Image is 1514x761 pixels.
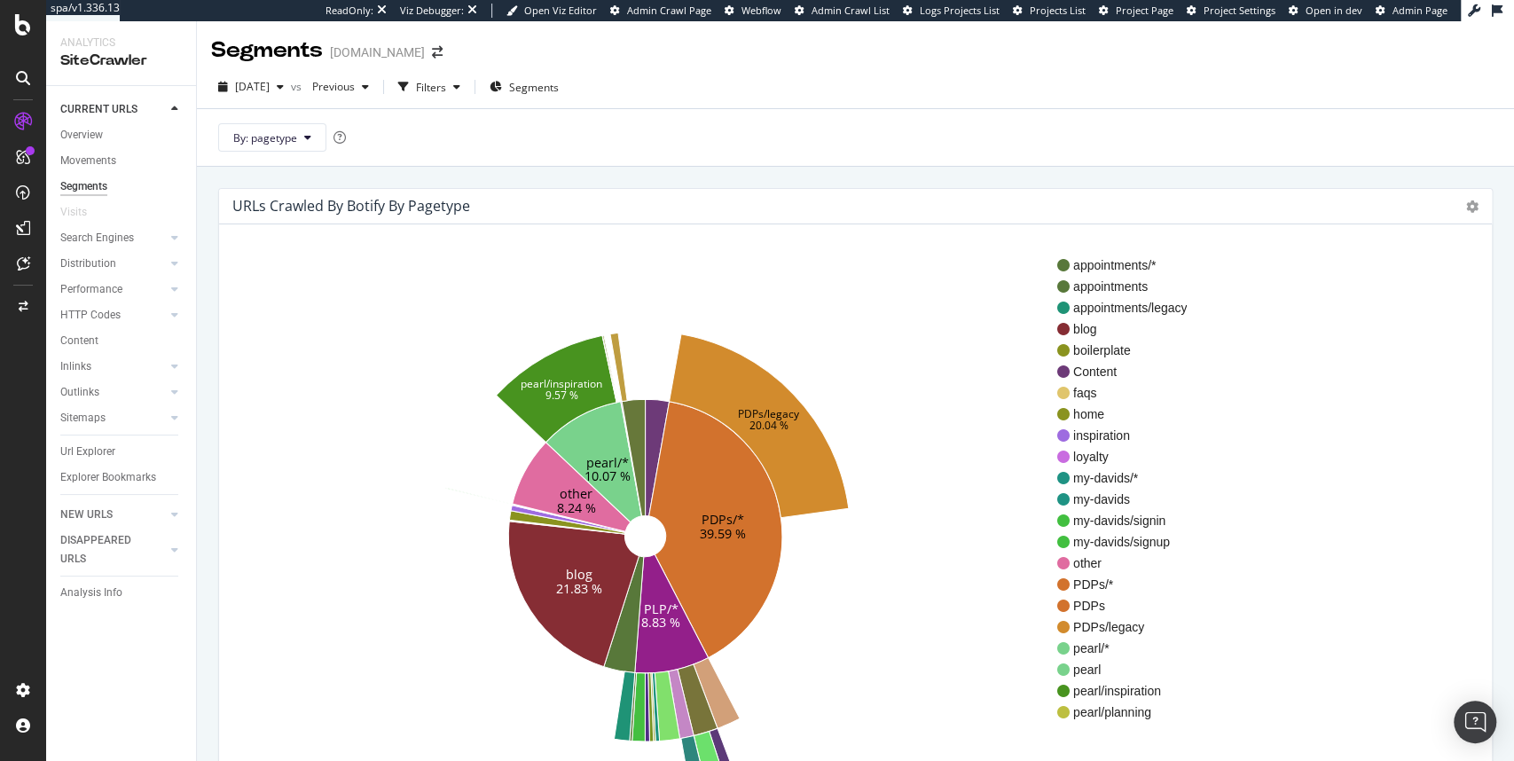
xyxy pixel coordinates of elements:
[305,79,355,94] span: Previous
[1073,597,1187,615] span: PDPs
[60,357,91,376] div: Inlinks
[432,46,443,59] div: arrow-right-arrow-left
[506,4,597,18] a: Open Viz Editor
[60,383,99,402] div: Outlinks
[1073,639,1187,657] span: pearl/*
[60,255,116,273] div: Distribution
[1013,4,1086,18] a: Projects List
[1376,4,1447,18] a: Admin Page
[556,579,602,596] text: 21.83 %
[400,4,464,18] div: Viz Debugger:
[60,255,166,273] a: Distribution
[738,406,800,421] text: PDPs/legacy
[1073,703,1187,721] span: pearl/planning
[60,584,122,602] div: Analysis Info
[700,525,746,542] text: 39.59 %
[60,177,107,196] div: Segments
[1073,256,1187,274] span: appointments/*
[60,229,166,247] a: Search Engines
[566,566,592,583] text: blog
[60,357,166,376] a: Inlinks
[584,467,631,484] text: 10.07 %
[560,485,592,502] text: other
[903,4,1000,18] a: Logs Projects List
[60,280,166,299] a: Performance
[795,4,890,18] a: Admin Crawl List
[391,73,467,101] button: Filters
[60,531,150,569] div: DISAPPEARED URLS
[1073,512,1187,530] span: my-davids/signin
[1289,4,1362,18] a: Open in dev
[749,418,788,433] text: 20.04 %
[60,152,184,170] a: Movements
[218,123,326,152] button: By: pagetype
[60,203,87,222] div: Visits
[60,306,166,325] a: HTTP Codes
[60,409,106,428] div: Sitemaps
[741,4,781,17] span: Webflow
[1073,427,1187,444] span: inspiration
[521,375,602,390] text: pearl/inspiration
[524,4,597,17] span: Open Viz Editor
[60,35,182,51] div: Analytics
[627,4,711,17] span: Admin Crawl Page
[1073,618,1187,636] span: PDPs/legacy
[416,80,446,95] div: Filters
[291,79,305,94] span: vs
[1073,405,1187,423] span: home
[60,280,122,299] div: Performance
[1116,4,1173,17] span: Project Page
[644,600,679,616] text: PLP/*
[60,177,184,196] a: Segments
[482,73,566,101] button: Segments
[812,4,890,17] span: Admin Crawl List
[1204,4,1275,17] span: Project Settings
[330,43,425,61] div: [DOMAIN_NAME]
[610,4,711,18] a: Admin Crawl Page
[60,229,134,247] div: Search Engines
[1073,299,1187,317] span: appointments/legacy
[586,453,629,470] text: pearl/*
[1454,701,1496,743] div: Open Intercom Messenger
[211,35,323,66] div: Segments
[509,80,559,95] span: Segments
[725,4,781,18] a: Webflow
[545,387,577,402] text: 9.57 %
[1073,490,1187,508] span: my-davids
[211,73,291,101] button: [DATE]
[60,506,166,524] a: NEW URLS
[1187,4,1275,18] a: Project Settings
[235,79,270,94] span: 2025 Aug. 26th
[60,332,184,350] a: Content
[702,511,744,528] text: PDPs/*
[1306,4,1362,17] span: Open in dev
[1073,448,1187,466] span: loyalty
[60,443,184,461] a: Url Explorer
[1073,533,1187,551] span: my-davids/signup
[233,130,297,145] span: By: pagetype
[1073,661,1187,679] span: pearl
[60,409,166,428] a: Sitemaps
[60,152,116,170] div: Movements
[1073,384,1187,402] span: faqs
[60,126,103,145] div: Overview
[1073,363,1187,380] span: Content
[1099,4,1173,18] a: Project Page
[60,100,166,119] a: CURRENT URLS
[305,73,376,101] button: Previous
[60,584,184,602] a: Analysis Info
[60,332,98,350] div: Content
[60,306,121,325] div: HTTP Codes
[1392,4,1447,17] span: Admin Page
[60,531,166,569] a: DISAPPEARED URLS
[60,203,105,222] a: Visits
[326,4,373,18] div: ReadOnly:
[60,443,115,461] div: Url Explorer
[60,51,182,71] div: SiteCrawler
[1073,576,1187,593] span: PDPs/*
[920,4,1000,17] span: Logs Projects List
[1073,278,1187,295] span: appointments
[60,126,184,145] a: Overview
[1073,341,1187,359] span: boilerplate
[557,499,596,516] text: 8.24 %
